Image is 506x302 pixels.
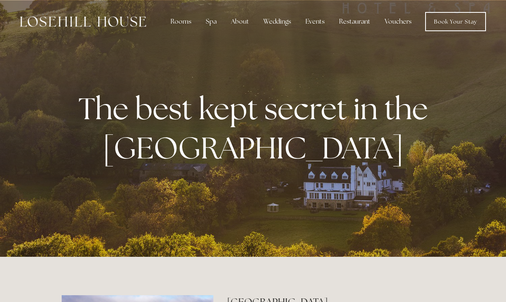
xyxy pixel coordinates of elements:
div: Weddings [257,14,297,30]
div: Events [299,14,331,30]
a: Book Your Stay [425,12,486,31]
a: Vouchers [378,14,418,30]
img: Losehill House [20,16,146,27]
strong: The best kept secret in the [GEOGRAPHIC_DATA] [78,89,434,167]
div: About [225,14,255,30]
div: Spa [199,14,223,30]
div: Restaurant [333,14,377,30]
div: Rooms [164,14,198,30]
